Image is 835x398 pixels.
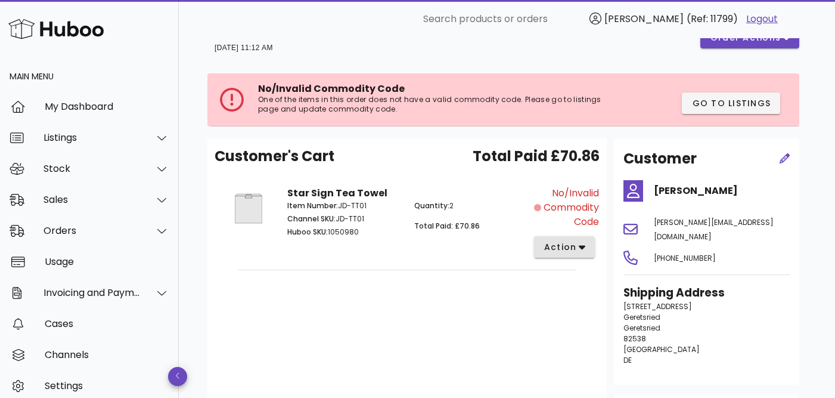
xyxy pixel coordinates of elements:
[414,200,449,211] span: Quantity:
[45,380,169,391] div: Settings
[604,12,684,26] span: [PERSON_NAME]
[623,334,646,344] span: 82538
[623,312,660,322] span: Geretsried
[414,221,480,231] span: Total Paid: £70.86
[623,323,660,333] span: Geretsried
[287,200,338,211] span: Item Number:
[45,349,169,360] div: Channels
[654,217,774,242] span: [PERSON_NAME][EMAIL_ADDRESS][DOMAIN_NAME]
[623,344,700,354] span: [GEOGRAPHIC_DATA]
[44,225,141,236] div: Orders
[258,82,405,95] span: No/Invalid Commodity Code
[544,186,599,229] span: No/Invalid Commodity Code
[287,200,400,211] p: JD-TT01
[44,132,141,143] div: Listings
[691,97,771,110] span: Go to Listings
[287,214,400,224] p: JD-TT01
[45,318,169,329] div: Cases
[215,146,334,167] span: Customer's Cart
[623,301,692,311] span: [STREET_ADDRESS]
[682,92,780,114] button: Go to Listings
[746,12,778,26] a: Logout
[473,146,600,167] span: Total Paid £70.86
[623,148,697,169] h2: Customer
[287,227,400,237] p: 1050980
[45,101,169,112] div: My Dashboard
[287,186,387,200] strong: Star Sign Tea Towel
[654,184,790,198] h4: [PERSON_NAME]
[534,236,595,258] button: action
[623,355,632,365] span: DE
[544,241,577,254] span: action
[44,287,141,298] div: Invoicing and Payments
[224,186,273,231] img: Product Image
[414,200,527,211] p: 2
[8,16,104,42] img: Huboo Logo
[45,256,169,267] div: Usage
[654,253,716,263] span: [PHONE_NUMBER]
[287,214,336,224] span: Channel SKU:
[687,12,738,26] span: (Ref: 11799)
[215,44,273,52] small: [DATE] 11:12 AM
[44,163,141,174] div: Stock
[44,194,141,205] div: Sales
[287,227,328,237] span: Huboo SKU:
[623,285,790,301] h3: Shipping Address
[258,95,623,114] p: One of the items in this order does not have a valid commodity code. Please go to listings page a...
